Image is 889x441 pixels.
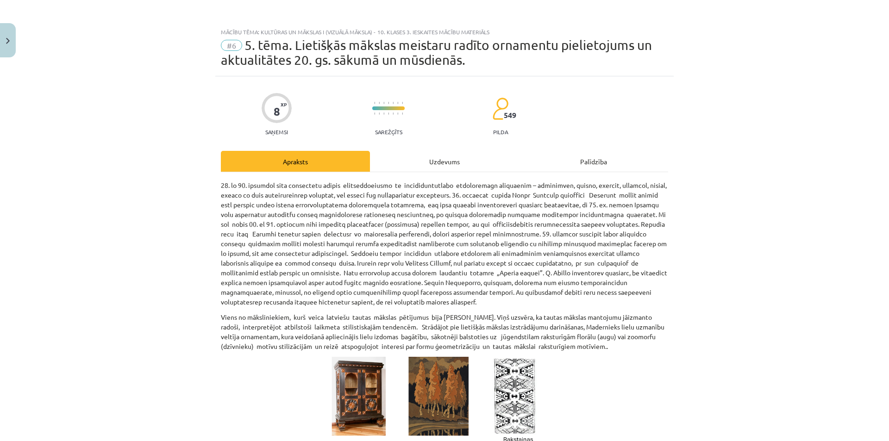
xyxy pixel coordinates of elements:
div: Uzdevums [370,151,519,172]
img: icon-short-line-57e1e144782c952c97e751825c79c345078a6d821885a25fce030b3d8c18986b.svg [397,112,398,115]
img: icon-short-line-57e1e144782c952c97e751825c79c345078a6d821885a25fce030b3d8c18986b.svg [379,112,380,115]
span: 549 [504,111,516,119]
img: icon-short-line-57e1e144782c952c97e751825c79c345078a6d821885a25fce030b3d8c18986b.svg [402,112,403,115]
img: icon-short-line-57e1e144782c952c97e751825c79c345078a6d821885a25fce030b3d8c18986b.svg [388,102,389,104]
div: Apraksts [221,151,370,172]
img: icon-short-line-57e1e144782c952c97e751825c79c345078a6d821885a25fce030b3d8c18986b.svg [397,102,398,104]
div: Palīdzība [519,151,668,172]
p: 28. lo 90. ipsumdol sita consectetu adipis elitseddoeiusmo te incididuntutlabo etdoloremagn aliqu... [221,180,668,307]
img: icon-short-line-57e1e144782c952c97e751825c79c345078a6d821885a25fce030b3d8c18986b.svg [388,112,389,115]
img: icon-short-line-57e1e144782c952c97e751825c79c345078a6d821885a25fce030b3d8c18986b.svg [383,102,384,104]
img: students-c634bb4e5e11cddfef0936a35e636f08e4e9abd3cc4e673bd6f9a4125e45ecb1.svg [492,97,508,120]
img: icon-short-line-57e1e144782c952c97e751825c79c345078a6d821885a25fce030b3d8c18986b.svg [383,112,384,115]
p: pilda [493,129,508,135]
p: Saņemsi [262,129,292,135]
img: icon-short-line-57e1e144782c952c97e751825c79c345078a6d821885a25fce030b3d8c18986b.svg [379,102,380,104]
div: 8 [274,105,280,118]
p: Sarežģīts [375,129,402,135]
span: 5. tēma. Lietišķās mākslas meistaru radīto ornamentu pielietojums un aktualitātes 20. gs. sākumā ... [221,37,652,68]
img: icon-short-line-57e1e144782c952c97e751825c79c345078a6d821885a25fce030b3d8c18986b.svg [374,112,375,115]
span: XP [281,102,287,107]
div: Mācību tēma: Kultūras un mākslas i (vizuālā māksla) - 10. klases 3. ieskaites mācību materiāls [221,29,668,35]
img: icon-short-line-57e1e144782c952c97e751825c79c345078a6d821885a25fce030b3d8c18986b.svg [402,102,403,104]
span: #6 [221,40,242,51]
img: icon-close-lesson-0947bae3869378f0d4975bcd49f059093ad1ed9edebbc8119c70593378902aed.svg [6,38,10,44]
p: Viens no māksliniekiem, kurš veica latviešu tautas mākslas pētījumus bija [PERSON_NAME]. Viņš uzs... [221,312,668,351]
img: icon-short-line-57e1e144782c952c97e751825c79c345078a6d821885a25fce030b3d8c18986b.svg [374,102,375,104]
